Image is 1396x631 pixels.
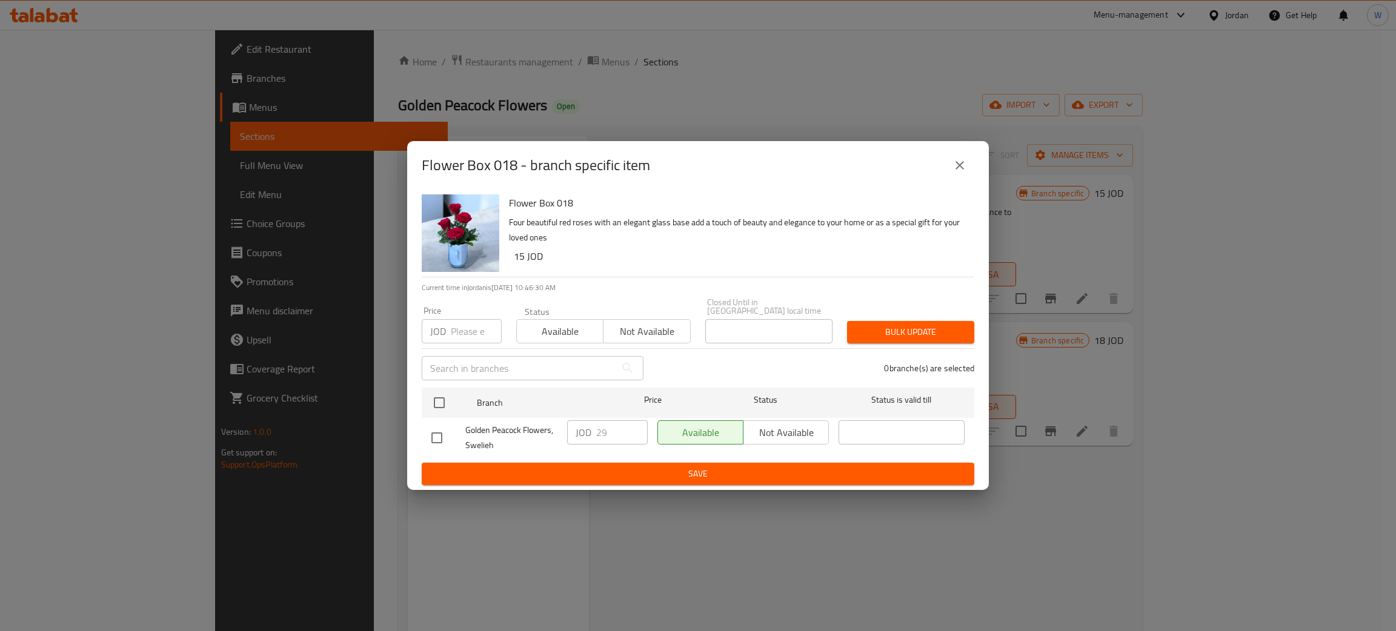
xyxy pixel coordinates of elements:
span: Status is valid till [839,392,965,408]
p: Four beautiful red roses with an elegant glass base add a touch of beauty and elegance to your ho... [509,215,965,245]
span: Price [613,392,693,408]
p: 0 branche(s) are selected [884,362,974,374]
span: Not available [608,323,685,340]
h6: 15 JOD [514,248,965,265]
input: Search in branches [422,356,616,380]
span: Golden Peacock Flowers, Swelieh [465,423,557,453]
input: Please enter price [451,319,502,343]
span: Available [522,323,599,340]
p: Current time in Jordan is [DATE] 10:46:30 AM [422,282,974,293]
h2: Flower Box 018 - branch specific item [422,156,650,175]
button: Save [422,463,974,485]
button: Available [516,319,603,343]
span: Status [703,392,829,408]
span: Bulk update [857,325,965,340]
p: JOD [430,324,446,339]
span: Branch [477,395,603,411]
input: Please enter price [596,420,648,444]
button: Bulk update [847,321,974,343]
span: Save [431,466,965,481]
img: Flower Box 018 [422,194,499,272]
h6: Flower Box 018 [509,194,965,211]
button: close [945,151,974,180]
p: JOD [576,425,591,440]
button: Not available [603,319,690,343]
